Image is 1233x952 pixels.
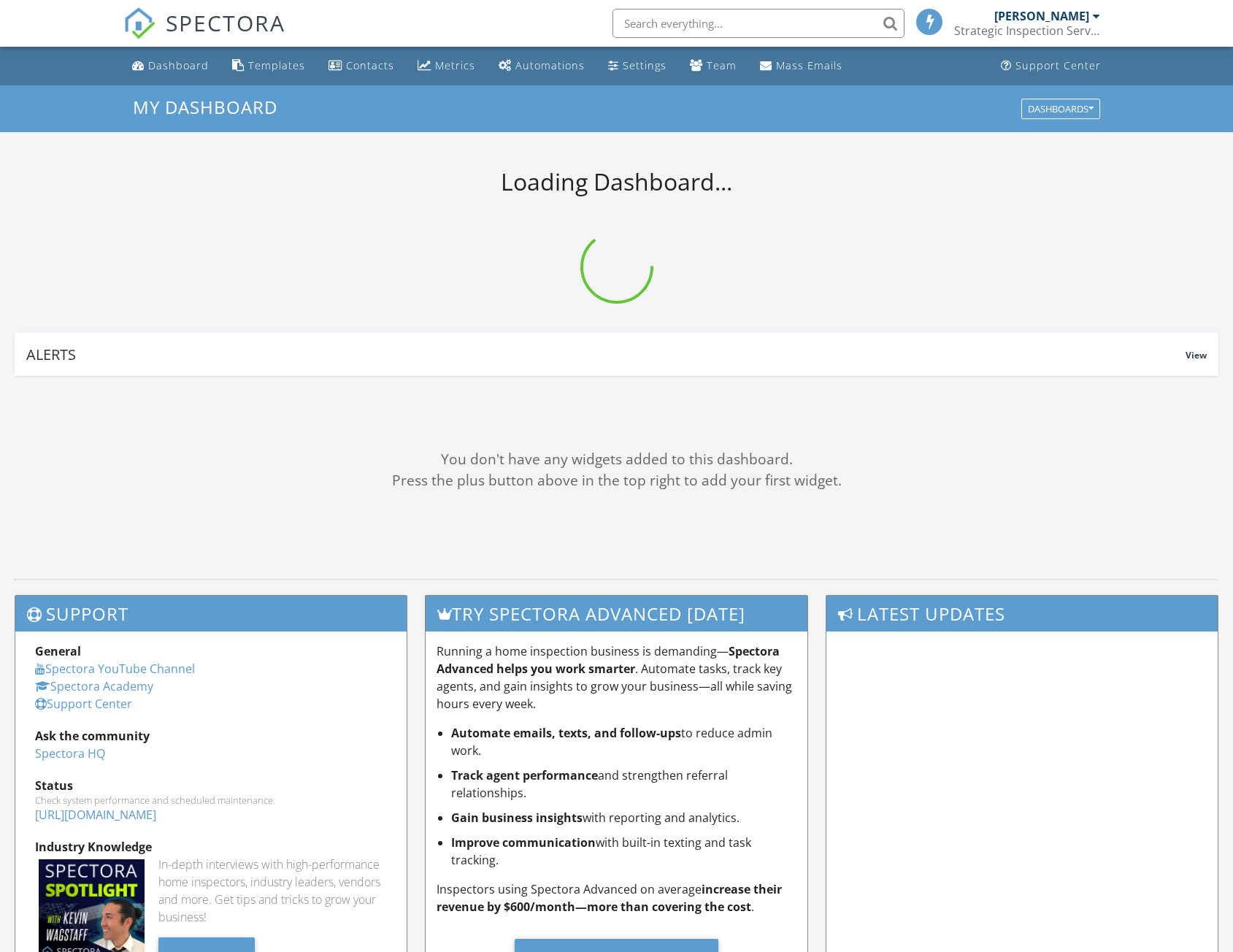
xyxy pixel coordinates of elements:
div: Dashboard [148,58,209,72]
a: Support Center [995,53,1107,80]
a: Automations (Basic) [493,53,591,80]
div: Mass Emails [776,58,842,72]
div: In-depth interviews with high-performance home inspectors, industry leaders, vendors and more. Ge... [158,856,387,926]
div: You don't have any widgets added to this dashboard. [15,449,1218,470]
strong: Spectora Advanced helps you work smarter [437,643,780,677]
img: The Best Home Inspection Software - Spectora [123,7,155,39]
strong: Automate emails, texts, and follow-ups [451,725,681,741]
h3: Try spectora advanced [DATE] [426,596,808,632]
div: Dashboards [1028,104,1094,114]
div: Settings [623,58,667,72]
a: Spectora YouTube Channel [35,661,195,677]
span: SPECTORA [166,7,285,38]
a: Templates [226,53,311,80]
strong: increase their revenue by $600/month—more than covering the cost [437,881,782,915]
h3: Latest Updates [826,596,1218,632]
li: and strengthen referral relationships. [451,767,797,802]
span: My Dashboard [133,95,277,119]
div: Industry Knowledge [35,838,387,856]
li: with reporting and analytics. [451,809,797,826]
span: View [1186,349,1207,361]
input: Search everything... [612,9,904,38]
a: [URL][DOMAIN_NAME] [35,807,156,823]
div: Press the plus button above in the top right to add your first widget. [15,470,1218,491]
p: Inspectors using Spectora Advanced on average . [437,880,797,915]
p: Running a home inspection business is demanding— . Automate tasks, track key agents, and gain ins... [437,642,797,713]
a: Settings [602,53,672,80]
strong: Improve communication [451,834,596,851]
div: Ask the community [35,727,387,745]
div: Metrics [435,58,475,72]
div: [PERSON_NAME] [994,9,1089,23]
a: Spectora Academy [35,678,153,694]
div: Status [35,777,387,794]
div: Team [707,58,737,72]
div: Strategic Inspection Services [954,23,1100,38]
a: Metrics [412,53,481,80]
a: Support Center [35,696,132,712]
div: Support Center [1015,58,1101,72]
a: Spectora HQ [35,745,105,761]
button: Dashboards [1021,99,1100,119]
strong: Gain business insights [451,810,583,826]
div: Contacts [346,58,394,72]
strong: Track agent performance [451,767,598,783]
h3: Support [15,596,407,632]
li: with built-in texting and task tracking. [451,834,797,869]
a: Dashboard [126,53,215,80]
li: to reduce admin work. [451,724,797,759]
div: Alerts [26,345,1186,364]
a: SPECTORA [123,20,285,50]
a: Mass Emails [754,53,848,80]
div: Templates [248,58,305,72]
strong: General [35,643,81,659]
a: Team [684,53,742,80]
div: Automations [515,58,585,72]
div: Check system performance and scheduled maintenance. [35,794,387,806]
a: Contacts [323,53,400,80]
